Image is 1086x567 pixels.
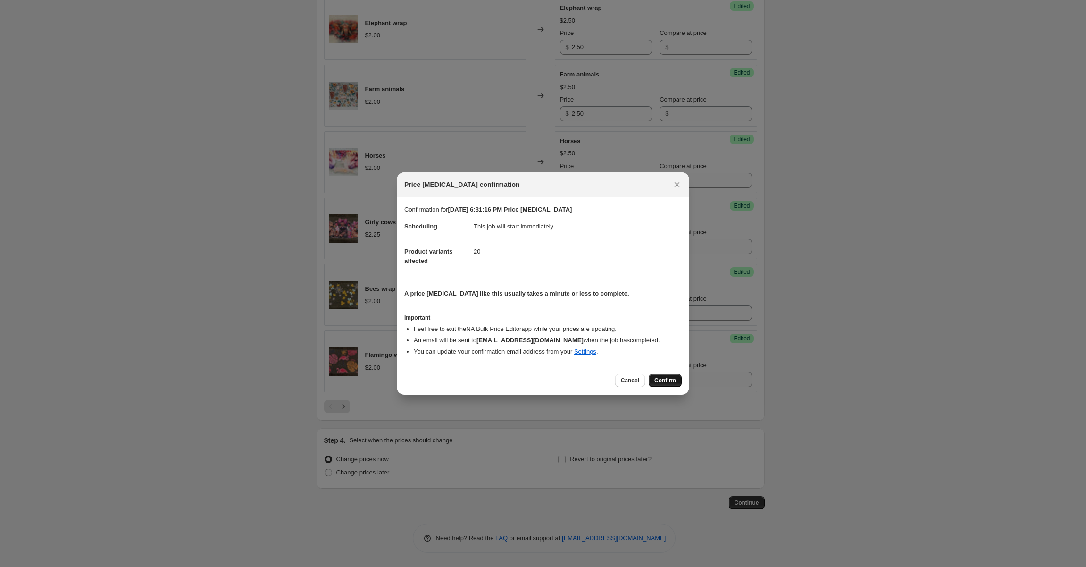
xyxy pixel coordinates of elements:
[404,223,437,230] span: Scheduling
[404,205,682,214] p: Confirmation for
[404,290,629,297] b: A price [MEDICAL_DATA] like this usually takes a minute or less to complete.
[615,374,645,387] button: Cancel
[404,180,520,189] span: Price [MEDICAL_DATA] confirmation
[474,239,682,264] dd: 20
[621,377,639,384] span: Cancel
[654,377,676,384] span: Confirm
[414,336,682,345] li: An email will be sent to when the job has completed .
[414,347,682,356] li: You can update your confirmation email address from your .
[476,337,584,344] b: [EMAIL_ADDRESS][DOMAIN_NAME]
[474,214,682,239] dd: This job will start immediately.
[574,348,596,355] a: Settings
[448,206,572,213] b: [DATE] 6:31:16 PM Price [MEDICAL_DATA]
[670,178,684,191] button: Close
[404,314,682,322] h3: Important
[649,374,682,387] button: Confirm
[414,324,682,334] li: Feel free to exit the NA Bulk Price Editor app while your prices are updating.
[404,248,453,264] span: Product variants affected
